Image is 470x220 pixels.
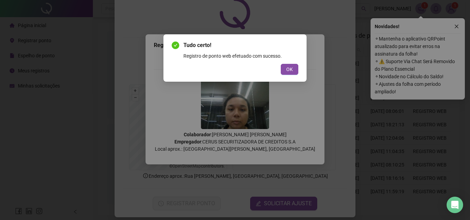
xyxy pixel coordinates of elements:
[281,64,298,75] button: OK
[183,41,298,49] span: Tudo certo!
[447,197,463,213] div: Open Intercom Messenger
[183,52,298,60] div: Registro de ponto web efetuado com sucesso.
[172,42,179,49] span: check-circle
[286,66,293,73] span: OK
